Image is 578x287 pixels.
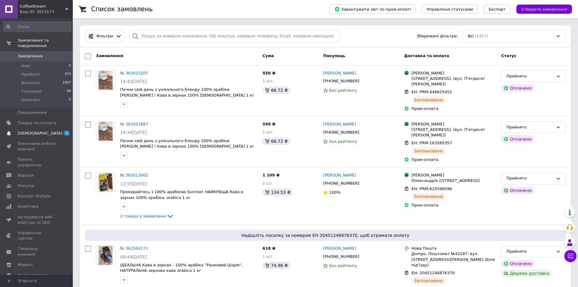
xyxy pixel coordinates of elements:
[411,277,446,284] div: Заплановано
[120,246,148,251] a: № 361564171
[18,214,56,225] span: Інструменти веб-майстра та SEO
[501,84,534,92] div: Оплачено
[21,63,30,69] span: Нові
[262,189,293,196] div: 134.53 ₴
[411,121,496,127] div: [PERSON_NAME]
[129,30,340,42] input: Пошук за номером замовлення, ПІБ покупця, номером телефону, Email, номером накладної
[99,71,113,90] img: Фото товару
[96,121,115,141] a: Фото товару
[501,187,534,194] div: Оплачено
[322,253,360,261] div: [PHONE_NUMBER]
[411,271,455,275] span: ЕН: 20451246876370
[99,246,113,265] img: Фото товару
[484,5,511,14] button: Експорт
[262,79,273,83] span: 1 шт.
[262,71,275,75] span: 550 ₴
[64,131,70,136] span: 1
[427,7,473,12] span: Управління статусами
[21,89,42,94] span: Скасовані
[506,124,553,131] div: Прийнято
[329,139,357,144] span: Без рейтингу
[120,181,147,186] span: 13:55[DATE]
[411,203,496,208] div: Пром-оплата
[96,246,115,265] a: Фото товару
[65,72,71,77] span: 374
[18,157,56,168] span: Панель управління
[99,173,113,192] img: Фото товару
[262,246,275,251] span: 618 ₴
[18,110,47,115] span: Повідомлення
[422,5,478,14] button: Управління статусами
[96,70,115,90] a: Фото товару
[411,157,496,162] div: Пром-оплата
[120,79,147,84] span: 14:42[DATE]
[506,73,553,80] div: Прийнято
[521,7,567,12] span: Створити замовлення
[262,138,290,145] div: 66.72 ₴
[18,204,39,209] span: Аналітика
[69,63,71,69] span: 0
[262,262,290,269] div: 74.96 ₴
[18,120,56,126] span: Товари та послуги
[411,90,452,94] span: ЕН: PRM-448625452
[96,53,123,58] span: Замовлення
[334,6,411,12] span: Завантажити звіт по пром-оплаті
[404,53,449,58] span: Доставка та оплата
[323,246,356,251] a: [PERSON_NAME]
[411,106,496,111] div: Пром-оплата
[411,178,496,183] div: Олександрія ([STREET_ADDRESS]
[18,173,33,178] span: Відгуки
[262,173,279,177] span: 1 109 ₴
[411,186,452,191] span: ЕН: PRM-625596596
[506,248,553,255] div: Прийнято
[96,33,113,39] span: Фільтри
[501,270,552,277] div: Дешева доставка
[18,230,56,241] span: Управління сайтом
[120,190,243,200] span: Прокидайтесь з 100% арабікою Sunrise! НАЙКРАЩА Кава в зернах 100% арабіка, arabica 1 кг
[330,5,416,14] button: Завантажити звіт по пром-оплаті
[411,147,446,155] div: Заплановано
[120,214,174,218] a: 2 товара у замовленні
[18,53,43,59] span: Замовлення
[120,263,243,273] a: ІДЕАЛЬНА Кава в зернах - 100% арабіка "Ранковий Шарм". НАТУРАЛЬНА зернова кава arabica 1 кг
[18,183,34,189] span: Покупці
[18,131,63,136] span: [DEMOGRAPHIC_DATA]
[67,89,71,94] span: 96
[329,88,357,93] span: Без рейтингу
[18,193,50,199] span: Каталог ProSale
[411,173,496,178] div: [PERSON_NAME]
[18,272,49,278] span: Налаштування
[120,71,148,75] a: № 361623207
[501,53,516,58] span: Статус
[329,190,340,195] span: 100%
[501,260,534,267] div: Оплачено
[262,87,290,94] div: 66.72 ₴
[120,138,254,149] span: Почни свій день з унікального бленду 100% арабіки [PERSON_NAME] ! Кава в зернах 100% [DEMOGRAPHIC...
[262,130,273,134] span: 1 шт.
[18,262,33,268] span: Маркет
[262,122,275,126] span: 550 ₴
[21,80,40,86] span: Виконані
[120,87,254,97] a: Почни свій день з унікального бленду 100% арабіки [PERSON_NAME] ! Кава в зернах 100% [DEMOGRAPHIC...
[323,173,356,178] a: [PERSON_NAME]
[411,70,496,76] div: [PERSON_NAME]
[510,7,572,11] a: Створити замовлення
[262,181,273,186] span: 2 шт.
[96,173,115,192] a: Фото товару
[411,96,446,104] div: Заплановано
[120,173,148,177] a: № 361613902
[18,38,73,49] span: Замовлення та повідомлення
[323,53,345,58] span: Покупець
[18,141,56,152] span: Показники роботи компанії
[489,7,506,12] span: Експорт
[120,122,148,126] a: № 361621687
[21,97,40,103] span: Оплачені
[417,33,458,39] span: Збережені фільтри:
[411,127,496,138] div: [STREET_ADDRESS], (вул. П'ятдесят [PERSON_NAME])
[329,263,357,268] span: Без рейтингу
[63,80,71,86] span: 1007
[322,77,360,85] div: [PHONE_NUMBER]
[323,121,356,127] a: [PERSON_NAME]
[322,128,360,136] div: [PHONE_NUMBER]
